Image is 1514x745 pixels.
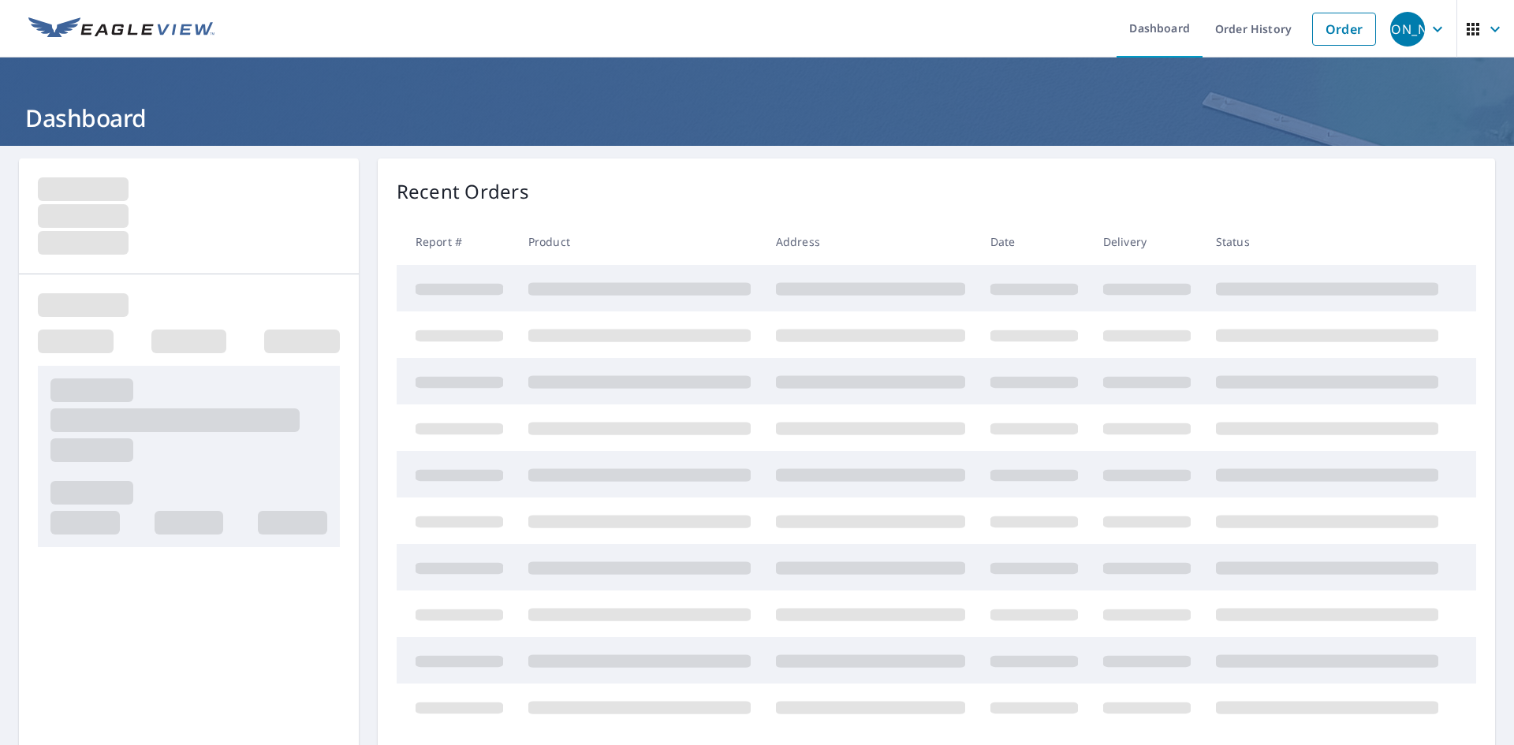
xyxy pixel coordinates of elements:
th: Date [978,218,1091,265]
a: Order [1312,13,1376,46]
th: Delivery [1091,218,1203,265]
p: Recent Orders [397,177,529,206]
th: Address [763,218,978,265]
th: Product [516,218,763,265]
h1: Dashboard [19,102,1495,134]
div: [PERSON_NAME] [1390,12,1425,47]
img: EV Logo [28,17,214,41]
th: Status [1203,218,1451,265]
th: Report # [397,218,516,265]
